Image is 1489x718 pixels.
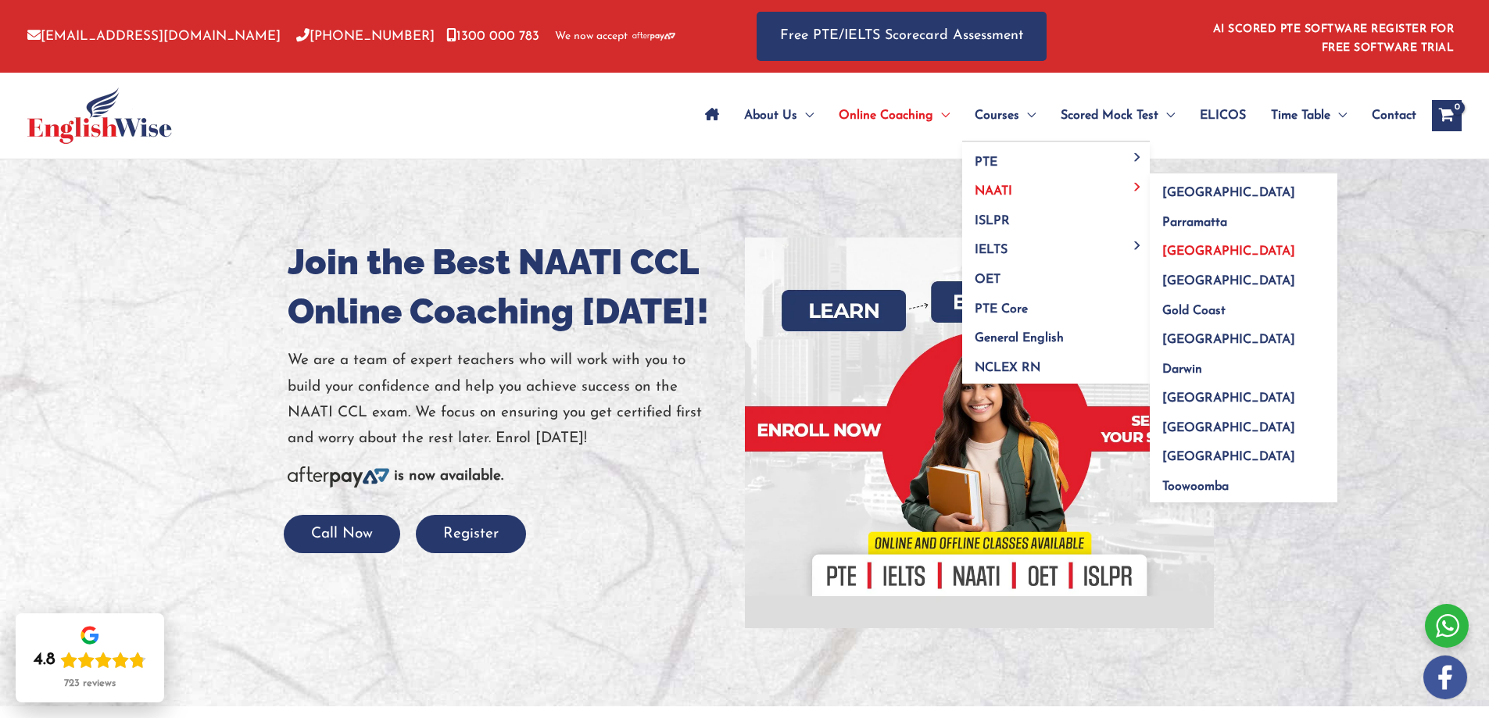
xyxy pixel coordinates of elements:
a: Register [416,527,526,541]
span: NAATI [975,185,1012,198]
img: white-facebook.png [1423,655,1467,699]
span: ELICOS [1200,88,1246,143]
span: Menu Toggle [1330,88,1347,143]
span: Menu Toggle [797,88,814,143]
div: 723 reviews [64,677,116,690]
a: NCLEX RN [962,348,1150,384]
a: AI SCORED PTE SOFTWARE REGISTER FOR FREE SOFTWARE TRIAL [1213,23,1455,54]
a: [GEOGRAPHIC_DATA] [1150,320,1337,350]
a: ELICOS [1187,88,1258,143]
a: ISLPR [962,201,1150,230]
a: About UsMenu Toggle [732,88,826,143]
b: is now available. [394,469,503,484]
a: [GEOGRAPHIC_DATA] [1150,232,1337,262]
span: Courses [975,88,1019,143]
span: [GEOGRAPHIC_DATA] [1162,392,1295,405]
span: We now accept [555,29,628,45]
a: View Shopping Cart, empty [1432,100,1462,131]
span: OET [975,273,1000,286]
a: IELTSMenu Toggle [962,230,1150,260]
span: General English [975,332,1064,345]
nav: Site Navigation: Main Menu [693,88,1416,143]
p: We are a team of expert teachers who will work with you to build your confidence and help you ach... [288,348,733,452]
a: Free PTE/IELTS Scorecard Assessment [757,12,1047,61]
span: [GEOGRAPHIC_DATA] [1162,422,1295,434]
span: PTE [975,156,997,169]
a: [GEOGRAPHIC_DATA] [1150,173,1337,203]
a: OET [962,260,1150,290]
a: [GEOGRAPHIC_DATA] [1150,262,1337,291]
a: Toowoomba [1150,467,1337,503]
img: cropped-ew-logo [27,88,172,144]
h1: Join the Best NAATI CCL Online Coaching [DATE]! [288,238,733,336]
span: [GEOGRAPHIC_DATA] [1162,187,1295,199]
span: PTE Core [975,303,1028,316]
span: Menu Toggle [1129,182,1147,191]
a: [PHONE_NUMBER] [296,30,435,43]
a: Online CoachingMenu Toggle [826,88,962,143]
span: Online Coaching [839,88,933,143]
span: [GEOGRAPHIC_DATA] [1162,451,1295,463]
a: PTEMenu Toggle [962,142,1150,172]
img: Afterpay-Logo [632,32,675,41]
span: Gold Coast [1162,305,1226,317]
span: Scored Mock Test [1061,88,1158,143]
a: Parramatta [1150,202,1337,232]
a: General English [962,319,1150,348]
button: Register [416,515,526,553]
a: NAATIMenu Toggle [962,172,1150,202]
a: [GEOGRAPHIC_DATA] [1150,438,1337,467]
a: [GEOGRAPHIC_DATA] [1150,379,1337,409]
a: Scored Mock TestMenu Toggle [1048,88,1187,143]
span: Darwin [1162,363,1202,376]
div: Rating: 4.8 out of 5 [34,649,146,671]
div: 4.8 [34,649,55,671]
a: [EMAIL_ADDRESS][DOMAIN_NAME] [27,30,281,43]
a: PTE Core [962,289,1150,319]
a: Gold Coast [1150,291,1337,320]
span: Time Table [1271,88,1330,143]
span: ISLPR [975,215,1010,227]
span: Menu Toggle [1019,88,1036,143]
img: Afterpay-Logo [288,466,389,488]
a: Darwin [1150,349,1337,379]
span: IELTS [975,244,1008,256]
span: Menu Toggle [933,88,950,143]
span: Menu Toggle [1129,241,1147,249]
span: Contact [1372,88,1416,143]
span: [GEOGRAPHIC_DATA] [1162,275,1295,288]
a: 1300 000 783 [446,30,539,43]
span: Menu Toggle [1129,153,1147,162]
span: NCLEX RN [975,362,1040,374]
span: [GEOGRAPHIC_DATA] [1162,245,1295,258]
a: Call Now [284,527,400,541]
a: [GEOGRAPHIC_DATA] [1150,408,1337,438]
button: Call Now [284,515,400,553]
span: Menu Toggle [1158,88,1175,143]
aside: Header Widget 1 [1204,11,1462,62]
a: Contact [1359,88,1416,143]
a: CoursesMenu Toggle [962,88,1048,143]
span: [GEOGRAPHIC_DATA] [1162,334,1295,346]
span: Parramatta [1162,216,1227,229]
a: Time TableMenu Toggle [1258,88,1359,143]
span: Toowoomba [1162,480,1229,493]
span: About Us [744,88,797,143]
